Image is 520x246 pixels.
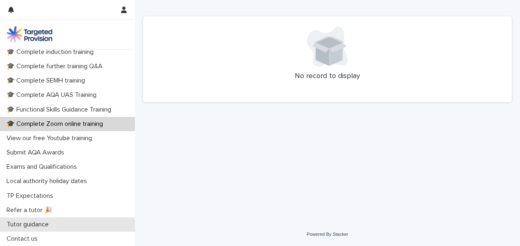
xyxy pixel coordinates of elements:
[3,206,59,214] p: Refer a tutor 🎉
[3,91,103,99] p: 🎓 Complete AQA UAS Training
[3,221,55,228] p: Tutor guidance
[3,235,44,243] p: Contact us
[3,177,94,185] p: Local authority holiday dates
[7,26,52,42] img: M5nRWzHhSzIhMunXDL62
[3,48,100,56] p: 🎓 Complete induction training
[153,72,502,81] p: No record to display
[3,120,110,128] p: 🎓 Complete Zoom online training
[307,232,348,237] a: Powered By Stacker
[3,163,83,171] p: Exams and Qualifications
[3,77,92,85] p: 🎓 Complete SEMH training
[3,106,118,114] p: 🎓 Functional Skills Guidance Training
[3,134,99,142] p: View our free Youtube training
[3,63,109,70] p: 🎓 Complete further training Q&A
[3,149,71,157] p: Submit AQA Awards
[3,192,60,200] p: TP Expectations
